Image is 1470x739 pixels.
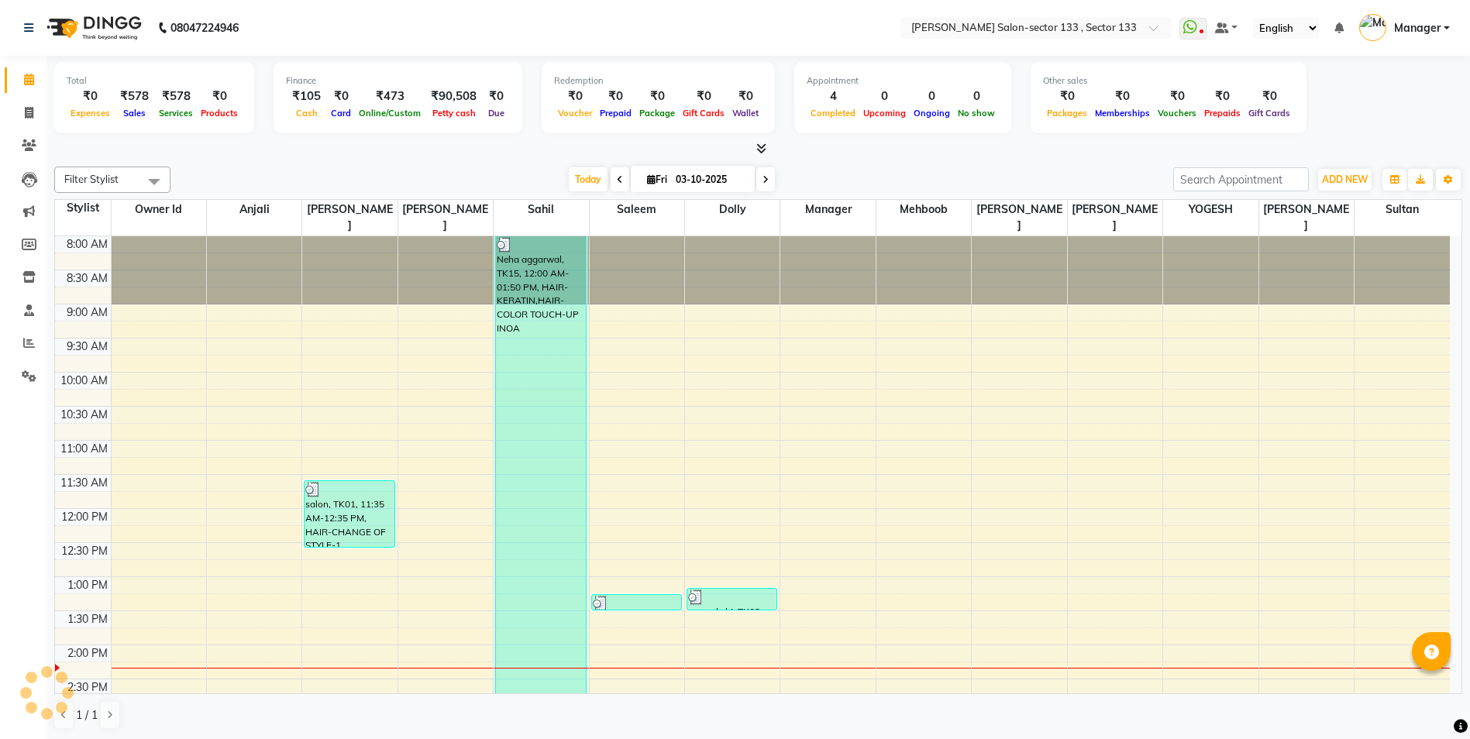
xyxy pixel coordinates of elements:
[76,707,98,724] span: 1 / 1
[728,88,763,105] div: ₹0
[1043,108,1091,119] span: Packages
[64,577,111,593] div: 1:00 PM
[1245,88,1294,105] div: ₹0
[155,88,197,105] div: ₹578
[554,108,596,119] span: Voucher
[57,475,111,491] div: 11:30 AM
[286,74,510,88] div: Finance
[1163,200,1258,219] span: YOGESH
[780,200,875,219] span: Manager
[207,200,301,219] span: Anjali
[398,200,493,235] span: [PERSON_NAME]
[954,108,999,119] span: No show
[596,88,635,105] div: ₹0
[1043,88,1091,105] div: ₹0
[972,200,1066,235] span: [PERSON_NAME]
[57,407,111,423] div: 10:30 AM
[55,200,111,216] div: Stylist
[484,108,508,119] span: Due
[807,74,999,88] div: Appointment
[635,88,679,105] div: ₹0
[292,108,322,119] span: Cash
[112,200,206,219] span: Owner id
[592,595,681,610] div: Tarun, TK03, 01:15 PM-01:30 PM, HAIR-[PERSON_NAME] STYLING
[57,373,111,389] div: 10:00 AM
[425,88,483,105] div: ₹90,508
[67,74,242,88] div: Total
[1200,108,1245,119] span: Prepaids
[1154,88,1200,105] div: ₹0
[1200,88,1245,105] div: ₹0
[954,88,999,105] div: 0
[58,543,111,559] div: 12:30 PM
[64,611,111,627] div: 1:30 PM
[119,108,150,119] span: Sales
[685,200,780,219] span: Dolly
[1091,108,1154,119] span: Memberships
[679,88,728,105] div: ₹0
[57,441,111,457] div: 11:00 AM
[170,6,239,50] b: 08047224946
[494,200,588,219] span: sahil
[728,108,763,119] span: Wallet
[1043,74,1294,88] div: Other sales
[1173,167,1309,191] input: Search Appointment
[1322,174,1368,185] span: ADD NEW
[355,108,425,119] span: Online/Custom
[1154,108,1200,119] span: Vouchers
[807,88,859,105] div: 4
[596,108,635,119] span: Prepaid
[1394,20,1441,36] span: Manager
[67,108,114,119] span: Expenses
[554,74,763,88] div: Redemption
[876,200,971,219] span: Mehboob
[64,236,111,253] div: 8:00 AM
[67,88,114,105] div: ₹0
[1245,108,1294,119] span: Gift Cards
[64,679,111,696] div: 2:30 PM
[859,88,910,105] div: 0
[643,174,671,185] span: Fri
[64,173,119,185] span: Filter Stylist
[635,108,679,119] span: Package
[197,88,242,105] div: ₹0
[1359,14,1386,41] img: Manager
[554,88,596,105] div: ₹0
[1068,200,1162,235] span: [PERSON_NAME]
[679,108,728,119] span: Gift Cards
[1355,200,1450,219] span: sultan
[155,108,197,119] span: Services
[859,108,910,119] span: Upcoming
[305,481,394,547] div: salon, TK01, 11:35 AM-12:35 PM, HAIR-CHANGE OF STYLE-1
[114,88,155,105] div: ₹578
[355,88,425,105] div: ₹473
[64,304,111,321] div: 9:00 AM
[302,200,397,235] span: [PERSON_NAME]
[40,6,146,50] img: logo
[64,645,111,662] div: 2:00 PM
[807,108,859,119] span: Completed
[429,108,480,119] span: Petty cash
[327,88,355,105] div: ₹0
[1259,200,1354,235] span: [PERSON_NAME]
[671,168,749,191] input: 2025-10-03
[64,270,111,287] div: 8:30 AM
[687,589,776,610] div: meenakshi, TK02, 01:10 PM-01:30 PM, FACE-EYE BROWS THREADING-100,FACE-UPPERLIP THREADING-50
[910,88,954,105] div: 0
[590,200,684,219] span: saleem
[1318,169,1372,191] button: ADD NEW
[1091,88,1154,105] div: ₹0
[197,108,242,119] span: Products
[64,339,111,355] div: 9:30 AM
[286,88,327,105] div: ₹105
[910,108,954,119] span: Ongoing
[483,88,510,105] div: ₹0
[327,108,355,119] span: Card
[58,509,111,525] div: 12:00 PM
[569,167,608,191] span: Today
